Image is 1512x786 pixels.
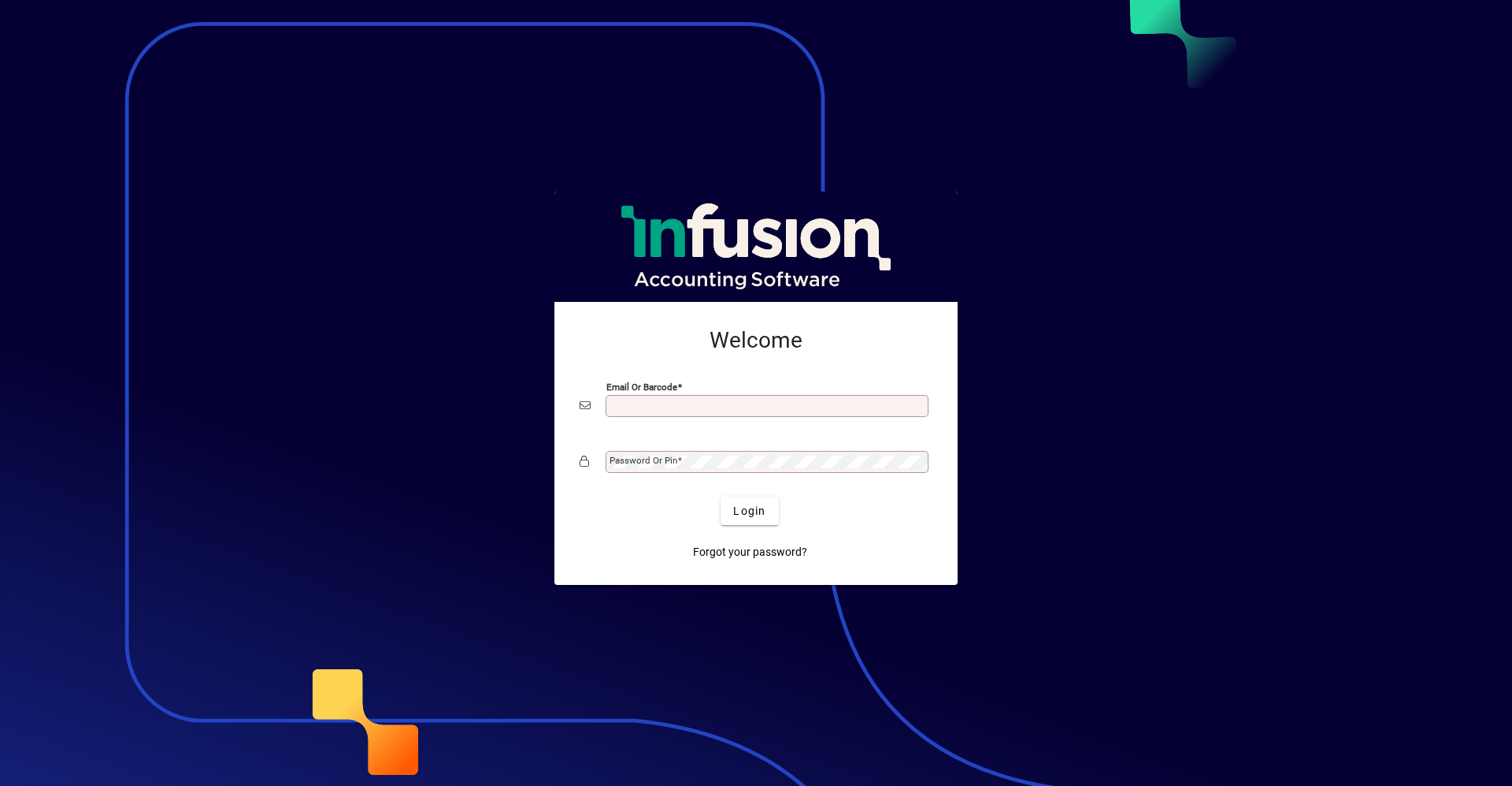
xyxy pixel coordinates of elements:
[733,503,765,520] span: Login
[687,538,813,566] a: Forgot your password?
[721,497,778,525] button: Login
[693,544,807,561] span: Forgot your password?
[610,455,677,466] mat-label: Password or Pin
[580,327,932,354] h2: Welcome
[606,382,677,393] mat-label: Email or Barcode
